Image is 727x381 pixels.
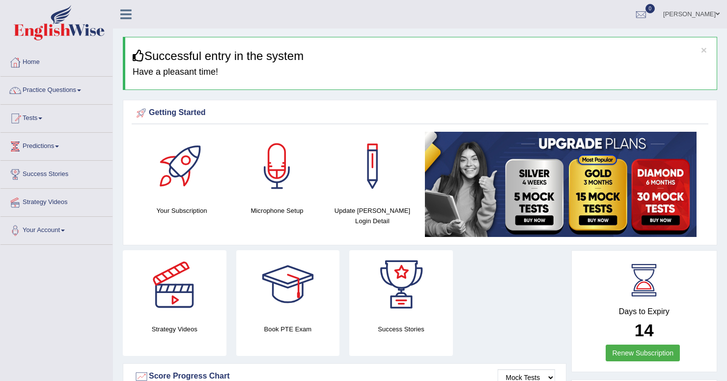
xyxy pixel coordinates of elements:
[606,345,680,361] a: Renew Subscription
[0,49,112,73] a: Home
[0,105,112,129] a: Tests
[701,45,707,55] button: ×
[0,77,112,101] a: Practice Questions
[133,50,709,62] h3: Successful entry in the system
[134,106,706,120] div: Getting Started
[425,132,697,237] img: small5.jpg
[0,189,112,213] a: Strategy Videos
[139,205,224,216] h4: Your Subscription
[236,324,340,334] h4: Book PTE Exam
[645,4,655,13] span: 0
[123,324,226,334] h4: Strategy Videos
[635,321,654,340] b: 14
[133,67,709,77] h4: Have a pleasant time!
[349,324,453,334] h4: Success Stories
[234,205,320,216] h4: Microphone Setup
[0,217,112,241] a: Your Account
[0,133,112,157] a: Predictions
[583,307,706,316] h4: Days to Expiry
[0,161,112,185] a: Success Stories
[330,205,415,226] h4: Update [PERSON_NAME] Login Detail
